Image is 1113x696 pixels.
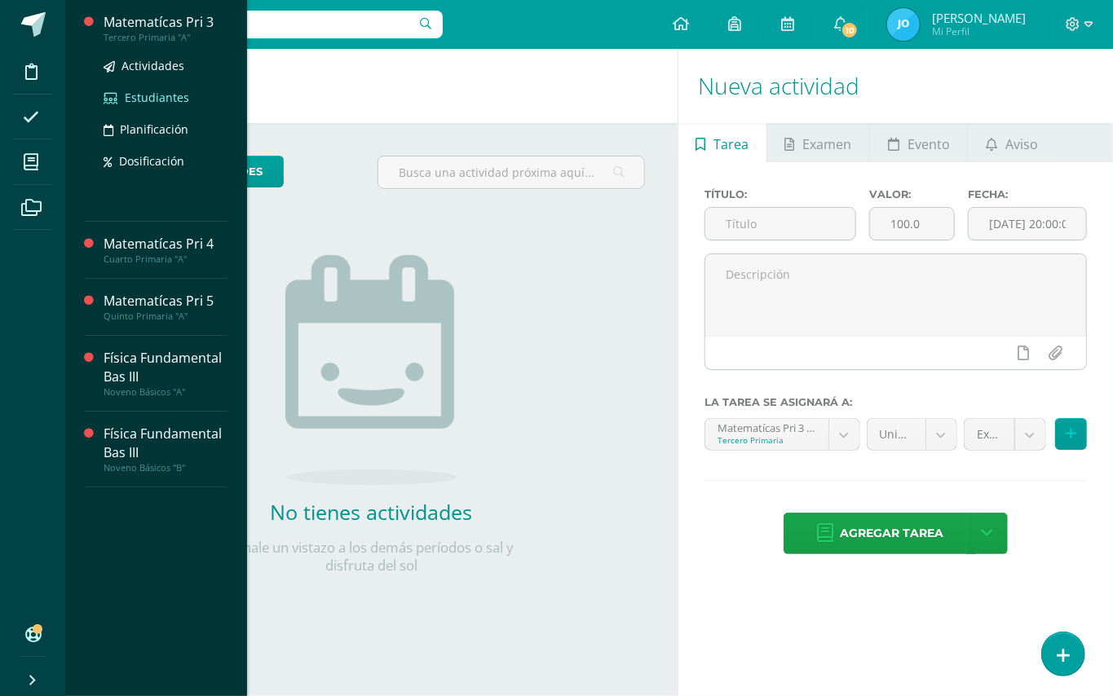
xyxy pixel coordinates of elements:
div: Tercero Primaria "A" [104,32,227,43]
a: Matematícas Pri 4Cuarto Primaria "A" [104,235,227,265]
a: Física Fundamental Bas IIINoveno Básicos "A" [104,349,227,398]
h1: Actividades [85,49,658,123]
img: 0c5511dc06ee6ae7c7da3ebbca606f85.png [887,8,920,41]
div: Matematícas Pri 3 'A' [718,419,816,434]
span: [PERSON_NAME] [932,10,1026,26]
a: Tarea [678,123,766,162]
a: Planificación [104,120,227,139]
span: Evento [908,125,950,164]
img: no_activities.png [285,255,457,485]
label: Valor: [869,188,955,200]
div: Matematícas Pri 4 [104,235,227,253]
a: Examen [767,123,869,162]
div: Noveno Básicos "A" [104,386,227,398]
a: Estudiantes [104,88,227,107]
span: Dosificación [119,153,184,169]
h1: Nueva actividad [698,49,1093,123]
h2: No tienes actividades [208,498,534,526]
input: Título [705,208,855,240]
span: Tarea [714,125,749,164]
div: Matematícas Pri 3 [104,13,227,32]
a: Matematícas Pri 3 'A'Tercero Primaria [705,419,859,450]
div: Física Fundamental Bas III [104,349,227,386]
span: Agregar tarea [840,513,943,553]
span: Planificación [120,121,188,137]
input: Busca una actividad próxima aquí... [378,156,643,188]
span: Mi Perfil [932,24,1026,38]
input: Busca un usuario... [76,11,443,38]
div: Matematícas Pri 5 [104,292,227,311]
span: Unidad 4 [880,419,913,450]
div: Tercero Primaria [718,434,816,446]
p: Échale un vistazo a los demás períodos o sal y disfruta del sol [208,539,534,575]
a: Física Fundamental Bas IIINoveno Básicos "B" [104,425,227,474]
a: Evento [870,123,967,162]
span: Actividades [121,58,184,73]
a: Aviso [968,123,1055,162]
label: La tarea se asignará a: [704,396,1087,408]
span: 10 [841,21,859,39]
span: Examen (20.0%) [977,419,1002,450]
label: Título: [704,188,856,200]
a: Dosificación [104,152,227,170]
input: Fecha de entrega [969,208,1086,240]
span: Estudiantes [125,90,189,105]
label: Fecha: [968,188,1087,200]
div: Quinto Primaria "A" [104,311,227,322]
div: Noveno Básicos "B" [104,462,227,474]
a: Matematícas Pri 5Quinto Primaria "A" [104,292,227,322]
a: Unidad 4 [868,419,956,450]
div: Cuarto Primaria "A" [104,253,227,265]
a: Actividades [104,56,227,75]
input: Puntos máximos [870,208,954,240]
a: Matematícas Pri 3Tercero Primaria "A" [104,13,227,43]
div: Física Fundamental Bas III [104,425,227,462]
span: Examen [803,125,852,164]
span: Aviso [1005,125,1038,164]
a: Examen (20.0%) [965,419,1045,450]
